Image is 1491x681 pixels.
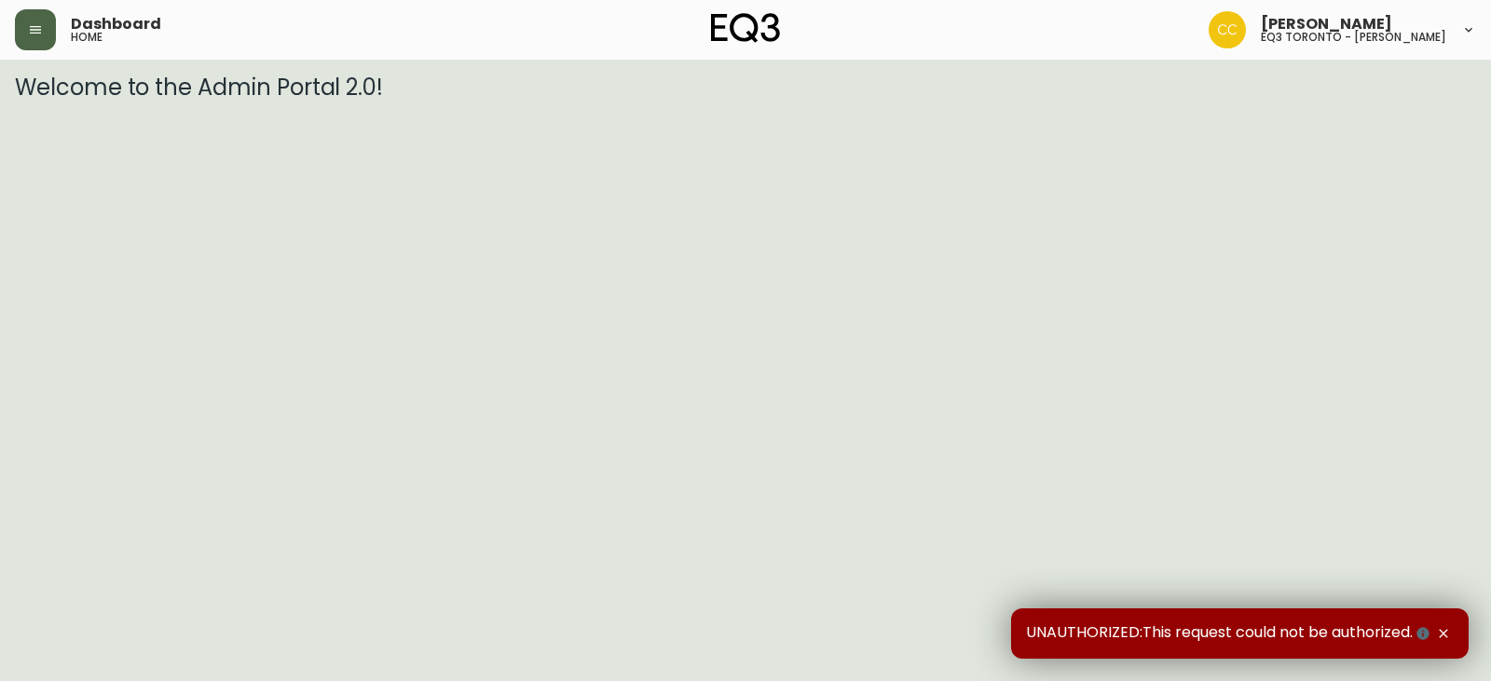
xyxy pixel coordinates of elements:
[711,13,780,43] img: logo
[71,17,161,32] span: Dashboard
[15,75,1476,101] h3: Welcome to the Admin Portal 2.0!
[1261,17,1392,32] span: [PERSON_NAME]
[1026,623,1433,644] span: UNAUTHORIZED:This request could not be authorized.
[1209,11,1246,48] img: ec7176bad513007d25397993f68ebbfb
[71,32,103,43] h5: home
[1261,32,1446,43] h5: eq3 toronto - [PERSON_NAME]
